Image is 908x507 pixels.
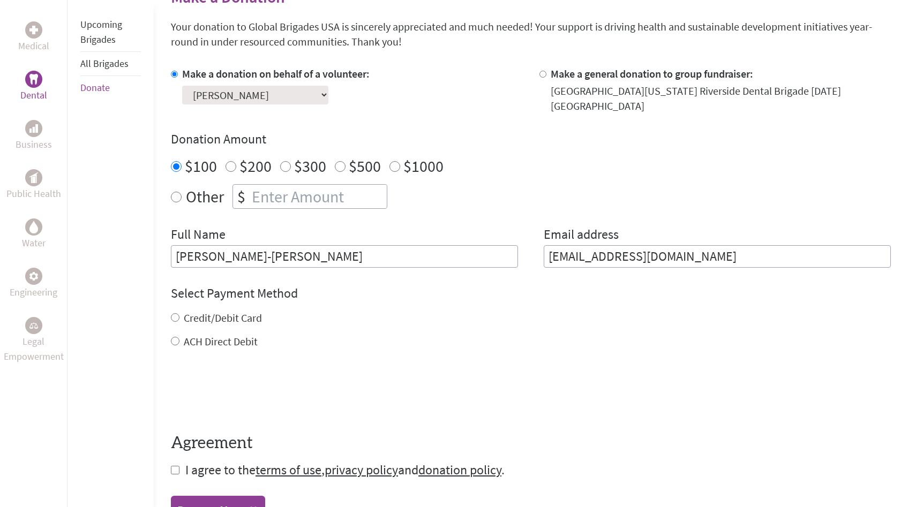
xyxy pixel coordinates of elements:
[544,245,891,268] input: Your Email
[233,185,250,208] div: $
[18,21,49,54] a: MedicalMedical
[171,131,891,148] h4: Donation Amount
[551,84,891,113] div: [GEOGRAPHIC_DATA][US_STATE] Riverside Dental Brigade [DATE] [GEOGRAPHIC_DATA]
[25,71,42,88] div: Dental
[22,218,46,251] a: WaterWater
[29,74,38,84] img: Dental
[171,370,334,412] iframe: reCAPTCHA
[80,76,141,100] li: Donate
[171,285,891,302] h4: Select Payment Method
[80,18,122,46] a: Upcoming Brigades
[184,335,258,348] label: ACH Direct Debit
[185,461,505,478] span: I agree to the , and .
[16,120,52,152] a: BusinessBusiness
[325,461,398,478] a: privacy policy
[25,218,42,236] div: Water
[171,19,891,49] p: Your donation to Global Brigades USA is sincerely appreciated and much needed! Your support is dr...
[18,39,49,54] p: Medical
[250,185,387,208] input: Enter Amount
[25,169,42,186] div: Public Health
[25,317,42,334] div: Legal Empowerment
[10,285,57,300] p: Engineering
[239,156,272,176] label: $200
[25,120,42,137] div: Business
[6,186,61,201] p: Public Health
[80,57,129,70] a: All Brigades
[25,21,42,39] div: Medical
[16,137,52,152] p: Business
[29,26,38,34] img: Medical
[349,156,381,176] label: $500
[551,67,753,80] label: Make a general donation to group fundraiser:
[29,272,38,281] img: Engineering
[184,311,262,324] label: Credit/Debit Card
[182,67,370,80] label: Make a donation on behalf of a volunteer:
[80,13,141,52] li: Upcoming Brigades
[29,172,38,183] img: Public Health
[186,184,224,209] label: Other
[80,81,110,94] a: Donate
[171,434,891,453] h4: Agreement
[22,236,46,251] p: Water
[29,124,38,133] img: Business
[29,221,38,233] img: Water
[29,322,38,329] img: Legal Empowerment
[544,226,619,245] label: Email address
[80,52,141,76] li: All Brigades
[2,317,65,364] a: Legal EmpowermentLegal Empowerment
[25,268,42,285] div: Engineering
[403,156,444,176] label: $1000
[6,169,61,201] a: Public HealthPublic Health
[171,226,226,245] label: Full Name
[294,156,326,176] label: $300
[20,88,47,103] p: Dental
[10,268,57,300] a: EngineeringEngineering
[171,245,518,268] input: Enter Full Name
[185,156,217,176] label: $100
[418,461,501,478] a: donation policy
[256,461,321,478] a: terms of use
[20,71,47,103] a: DentalDental
[2,334,65,364] p: Legal Empowerment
